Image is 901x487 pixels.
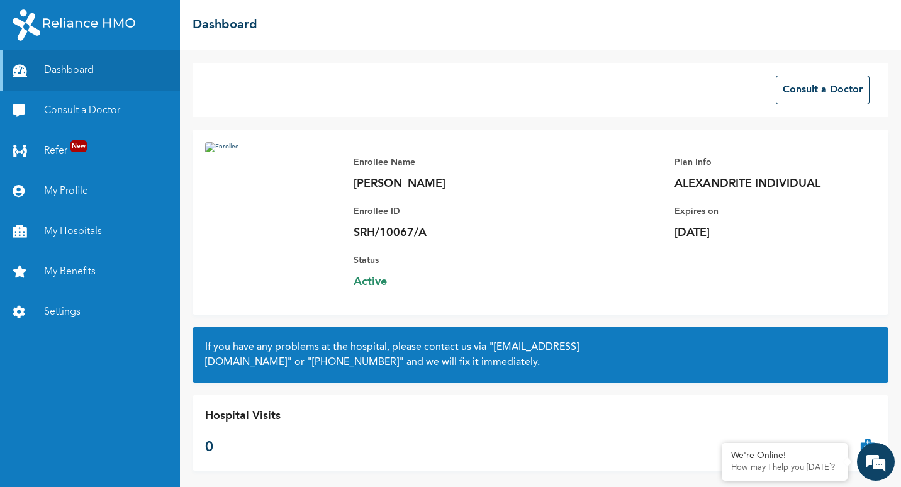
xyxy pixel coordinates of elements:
span: Conversation [6,449,123,457]
div: We're Online! [731,451,838,461]
p: [PERSON_NAME] [354,176,530,191]
p: Hospital Visits [205,408,281,425]
p: Expires on [674,204,851,219]
p: How may I help you today? [731,463,838,473]
img: Enrollee [205,142,341,293]
p: ALEXANDRITE INDIVIDUAL [674,176,851,191]
div: FAQs [123,427,240,466]
a: "[PHONE_NUMBER]" [307,357,404,367]
span: We're online! [73,178,174,305]
img: RelianceHMO's Logo [13,9,135,41]
div: Minimize live chat window [206,6,237,36]
p: Status [354,253,530,268]
p: Plan Info [674,155,851,170]
button: Consult a Doctor [776,76,870,104]
span: New [70,140,87,152]
h2: If you have any problems at the hospital, please contact us via or and we will fix it immediately. [205,340,876,370]
div: Chat with us now [65,70,211,87]
textarea: Type your message and hit 'Enter' [6,383,240,427]
p: Enrollee Name [354,155,530,170]
img: d_794563401_company_1708531726252_794563401 [23,63,51,94]
h2: Dashboard [193,16,257,35]
p: 0 [205,437,281,458]
p: [DATE] [674,225,851,240]
p: SRH/10067/A [354,225,530,240]
p: Enrollee ID [354,204,530,219]
span: Active [354,274,530,289]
